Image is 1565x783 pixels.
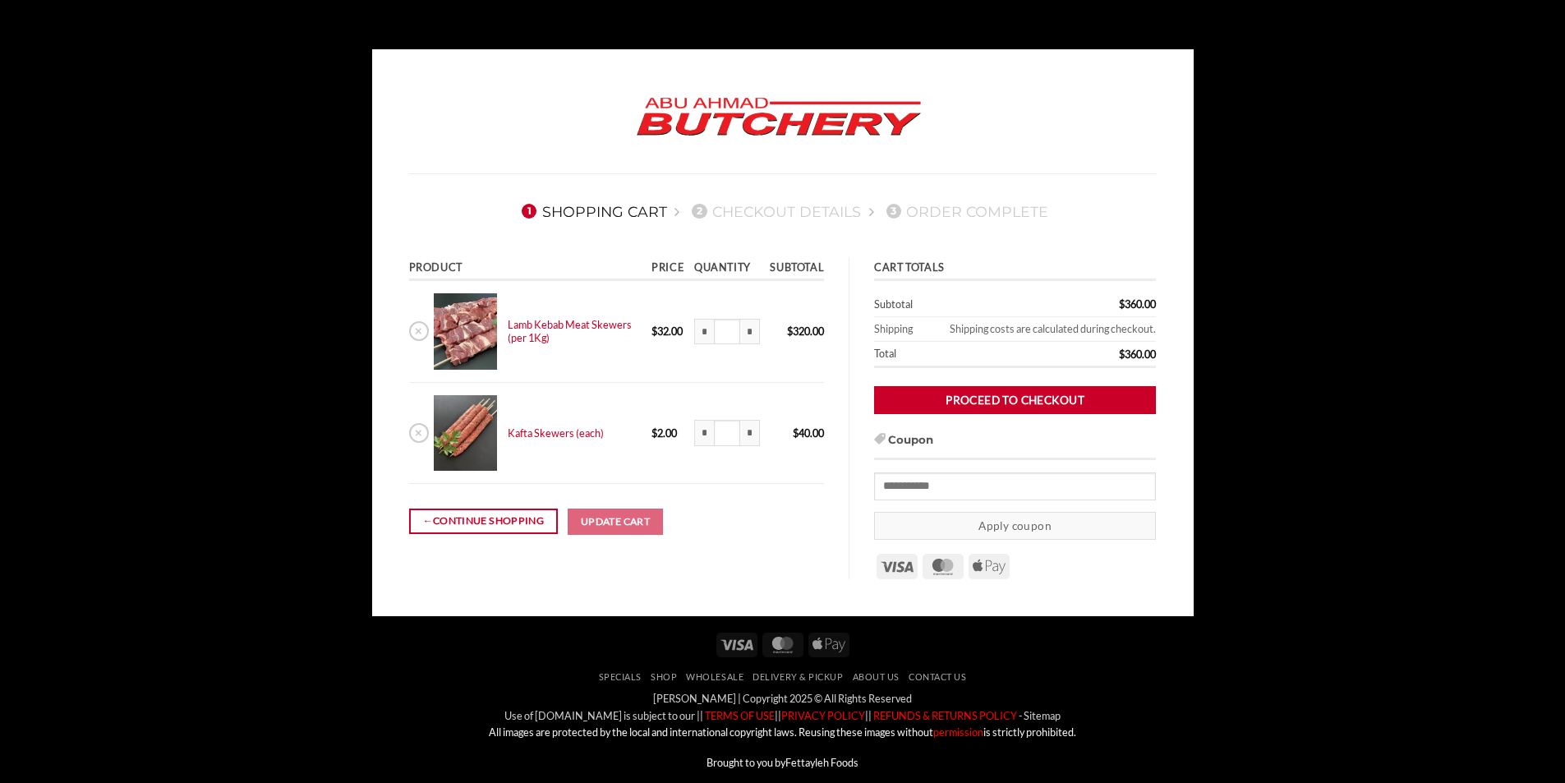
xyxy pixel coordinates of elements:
[714,319,740,345] input: Product quantity
[872,709,1017,722] a: REFUNDS & RETURNS POLICY
[409,321,429,341] a: Remove Lamb Kebab Meat Skewers (per 1Kg) from cart
[384,754,1181,771] p: Brought to you by
[568,509,663,535] button: Update cart
[651,671,677,682] a: SHOP
[508,318,632,344] a: Lamb Kebab Meat Skewers (per 1Kg)
[384,724,1181,740] p: All images are protected by the local and international copyright laws. Reusing these images with...
[647,257,689,281] th: Price
[686,671,743,682] a: Wholesale
[1119,297,1156,311] bdi: 360.00
[874,342,1018,368] th: Total
[694,420,714,446] input: Reduce quantity of Kafta Skewers (each)
[781,709,865,722] a: PRIVACY POLICY
[933,725,983,739] a: permission
[508,426,604,440] a: Kafta Skewers (each)
[517,203,667,220] a: 1Shopping Cart
[1019,709,1022,722] a: -
[434,293,497,370] img: Cart
[793,426,824,440] bdi: 40.00
[1119,297,1125,311] span: $
[874,432,1156,460] h3: Coupon
[923,317,1156,342] td: Shipping costs are calculated during checkout.
[765,257,824,281] th: Subtotal
[599,671,642,682] a: Specials
[409,257,647,281] th: Product
[874,317,923,342] th: Shipping
[694,319,714,345] input: Reduce quantity of Lamb Kebab Meat Skewers (per 1Kg)
[1119,348,1156,361] bdi: 360.00
[874,512,1156,541] button: Apply coupon
[740,420,760,446] input: Increase quantity of Kafta Skewers (each)
[853,671,900,682] a: About Us
[793,426,799,440] span: $
[874,292,1018,317] th: Subtotal
[689,257,765,281] th: Quantity
[874,386,1156,415] a: Proceed to checkout
[687,203,861,220] a: 2Checkout details
[422,513,433,529] span: ←
[409,190,1157,233] nav: Checkout steps
[409,423,429,443] a: Remove Kafta Skewers (each) from cart
[1119,348,1125,361] span: $
[703,709,775,722] a: TERMS OF USE
[753,671,843,682] a: Delivery & Pickup
[434,395,497,472] img: Cart
[909,671,966,682] a: Contact Us
[522,204,536,219] span: 1
[1024,709,1061,722] a: Sitemap
[787,325,793,338] span: $
[873,709,1017,722] font: REFUNDS & RETURNS POLICY
[705,709,775,722] font: TERMS OF USE
[409,509,558,534] a: Continue shopping
[623,86,935,149] img: Abu Ahmad Butchery
[740,319,760,345] input: Increase quantity of Lamb Kebab Meat Skewers (per 1Kg)
[651,325,683,338] bdi: 32.00
[714,630,852,657] div: Payment icons
[874,551,1012,579] div: Payment icons
[692,204,707,219] span: 2
[787,325,824,338] bdi: 320.00
[651,426,657,440] span: $
[785,756,858,769] a: Fettayleh Foods
[874,257,1156,281] th: Cart totals
[714,420,740,446] input: Product quantity
[651,426,677,440] bdi: 2.00
[651,325,657,338] span: $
